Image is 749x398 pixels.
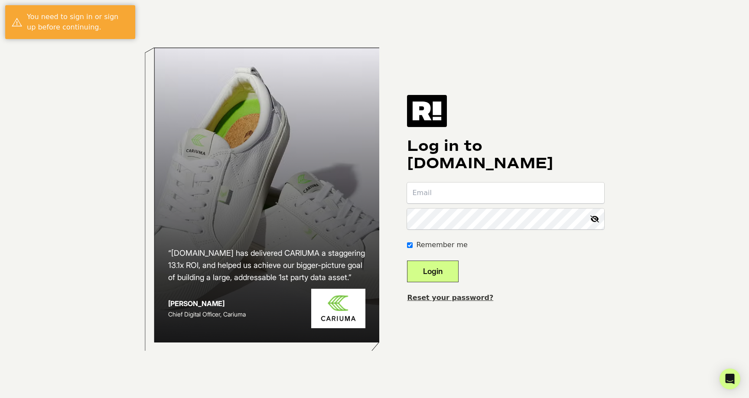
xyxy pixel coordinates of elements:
[407,183,604,203] input: Email
[168,247,366,284] h2: “[DOMAIN_NAME] has delivered CARIUMA a staggering 13.1x ROI, and helped us achieve our bigger-pic...
[416,240,467,250] label: Remember me
[168,310,246,318] span: Chief Digital Officer, Cariuma
[407,294,493,302] a: Reset your password?
[407,137,604,172] h1: Log in to [DOMAIN_NAME]
[168,299,225,308] strong: [PERSON_NAME]
[311,289,365,328] img: Cariuma
[27,12,129,33] div: You need to sign in or sign up before continuing.
[407,261,459,282] button: Login
[407,95,447,127] img: Retention.com
[720,369,740,389] div: Open Intercom Messenger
